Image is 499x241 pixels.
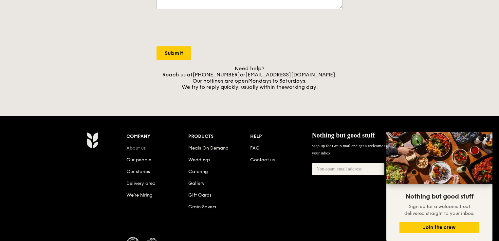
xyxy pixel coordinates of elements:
[248,78,306,84] span: Mondays to Saturdays.
[285,84,318,90] span: working day.
[126,192,153,198] a: We’re hiring
[405,193,473,201] span: Nothing but good stuff
[188,204,216,210] a: Grain Savers
[126,169,150,174] a: Our stories
[245,72,335,78] a: [EMAIL_ADDRESS][DOMAIN_NAME]
[188,181,205,186] a: Gallery
[188,132,250,141] div: Products
[126,181,156,186] a: Delivery area
[157,65,342,90] div: Need help? Reach us at or . Our hotlines are open We try to reply quickly, usually within the
[404,204,474,216] span: Sign up for a welcome treat delivered straight to your inbox.
[386,163,435,175] button: Join the crew
[386,132,492,184] img: DSC07876-Edit02-Large.jpeg
[193,72,240,78] a: [PHONE_NUMBER]
[188,157,210,163] a: Weddings
[399,222,479,233] button: Join the crew
[126,145,146,151] a: About us
[312,143,427,155] span: Sign up for Grain mail and get a welcome treat delivered straight to your inbox.
[86,132,98,148] img: Grain
[250,157,275,163] a: Contact us
[250,132,312,141] div: Help
[312,132,375,139] span: Nothing but good stuff
[312,163,384,175] input: Non-spam email address
[126,157,151,163] a: Our people
[126,132,188,141] div: Company
[188,145,229,151] a: Meals On Demand
[188,169,208,174] a: Catering
[188,192,212,198] a: Gift Cards
[157,16,256,41] iframe: reCAPTCHA
[250,145,260,151] a: FAQ
[157,46,191,60] input: Submit
[480,134,491,144] button: Close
